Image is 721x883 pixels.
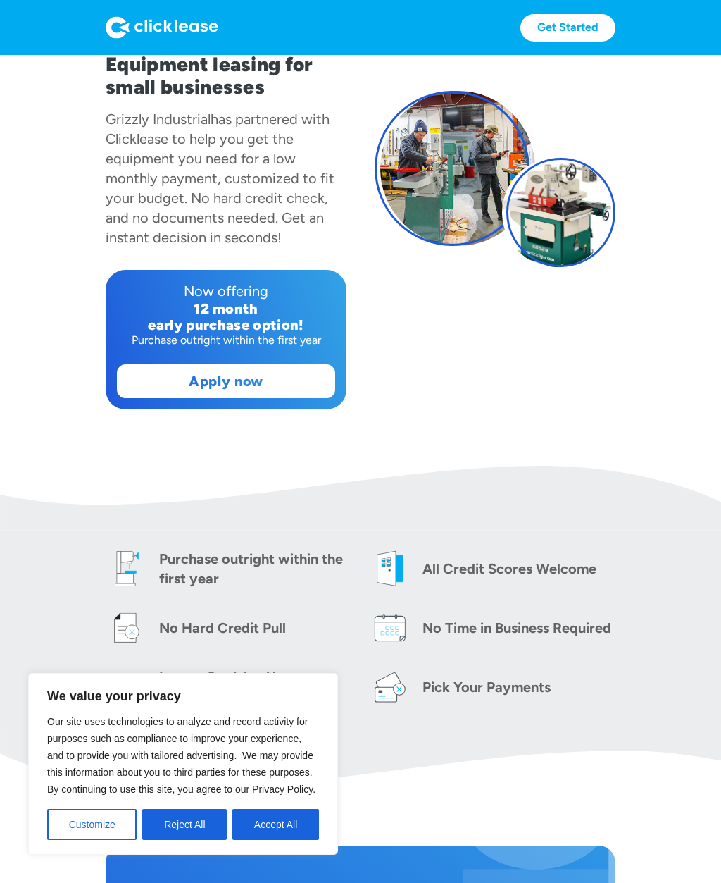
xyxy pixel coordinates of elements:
img: credit icon [106,607,148,649]
img: calendar icon [369,607,411,649]
img: Logo [106,16,218,39]
button: Reject All [142,809,227,840]
div: Grizzly Industrial [106,111,211,128]
span: Our site uses technologies to analyze and record activity for purposes such as compliance to impr... [47,716,315,795]
img: card icon [369,666,411,708]
button: Accept All [232,809,319,840]
div: We value your privacy [28,673,338,855]
img: welcome icon [369,548,411,590]
div: has partnered with Clicklease to help you get the equipment you need for a low monthly payment, c... [106,111,334,246]
div: Purchase outright within the first year [159,549,352,588]
div: early purchase option! [117,317,335,333]
h1: Equipment leasing for small businesses [106,53,346,98]
div: No Hard Credit Pull [159,618,286,638]
img: money icon [106,666,148,708]
div: No Time in Business Required [422,618,611,638]
a: Apply now [118,365,334,397]
div: All Credit Scores Welcome [422,559,596,579]
div: 12 month [117,301,335,317]
div: Instant Decision Up to [159,669,284,705]
a: Get Started [520,14,615,42]
div: Now offering [117,281,335,301]
p: We value your privacy [47,688,319,705]
div: Purchase outright within the first year [117,333,335,347]
img: drill press icon [106,548,148,590]
div: Pick Your Payments [422,677,551,697]
button: Customize [47,809,137,840]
